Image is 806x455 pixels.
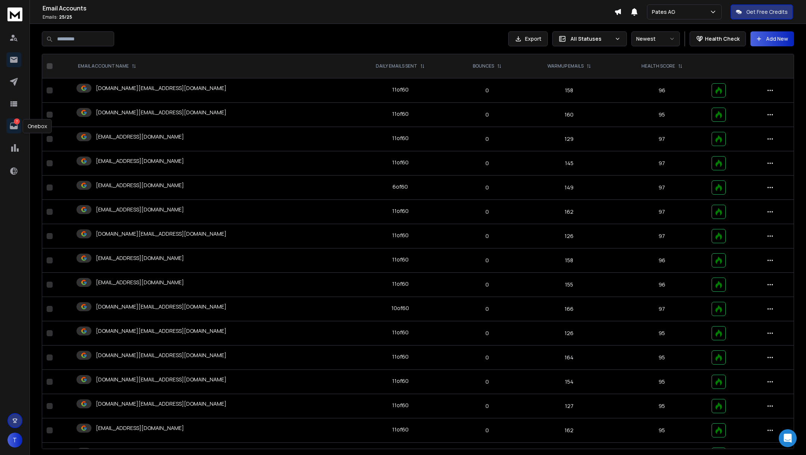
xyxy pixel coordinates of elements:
[457,87,517,94] p: 0
[731,4,793,19] button: Get Free Credits
[779,429,797,447] div: Open Intercom Messenger
[616,321,707,346] td: 95
[522,200,616,224] td: 162
[96,133,184,140] p: [EMAIL_ADDRESS][DOMAIN_NAME]
[391,304,409,312] div: 10 of 60
[571,35,612,43] p: All Statuses
[522,321,616,346] td: 126
[616,103,707,127] td: 95
[392,280,409,288] div: 11 of 60
[457,378,517,386] p: 0
[522,346,616,370] td: 164
[457,354,517,361] p: 0
[457,257,517,264] p: 0
[457,111,517,118] p: 0
[392,402,409,409] div: 11 of 60
[392,377,409,385] div: 11 of 60
[457,281,517,288] p: 0
[631,31,680,46] button: Newest
[392,426,409,433] div: 11 of 60
[616,346,707,370] td: 95
[96,376,227,383] p: [DOMAIN_NAME][EMAIL_ADDRESS][DOMAIN_NAME]
[522,370,616,394] td: 154
[616,224,707,248] td: 97
[7,433,22,448] button: T
[522,151,616,176] td: 145
[393,183,408,191] div: 6 of 60
[616,273,707,297] td: 96
[522,297,616,321] td: 166
[96,230,227,238] p: [DOMAIN_NAME][EMAIL_ADDRESS][DOMAIN_NAME]
[616,370,707,394] td: 95
[616,176,707,200] td: 97
[616,127,707,151] td: 97
[652,8,678,16] p: Pates AG
[78,63,136,69] div: EMAIL ACCOUNT NAME
[690,31,746,46] button: Health Check
[392,86,409,93] div: 11 of 60
[547,63,584,69] p: WARMUP EMAILS
[96,109,227,116] p: [DOMAIN_NAME][EMAIL_ADDRESS][DOMAIN_NAME]
[96,254,184,262] p: [EMAIL_ADDRESS][DOMAIN_NAME]
[746,8,788,16] p: Get Free Credits
[457,402,517,410] p: 0
[457,427,517,434] p: 0
[522,78,616,103] td: 158
[392,207,409,215] div: 11 of 60
[7,7,22,21] img: logo
[522,176,616,200] td: 149
[522,224,616,248] td: 126
[616,151,707,176] td: 97
[457,232,517,240] p: 0
[96,84,227,92] p: [DOMAIN_NAME][EMAIL_ADDRESS][DOMAIN_NAME]
[96,206,184,213] p: [EMAIL_ADDRESS][DOMAIN_NAME]
[616,78,707,103] td: 96
[473,63,494,69] p: BOUNCES
[376,63,417,69] p: DAILY EMAILS SENT
[392,159,409,166] div: 11 of 60
[522,418,616,443] td: 162
[96,352,227,359] p: [DOMAIN_NAME][EMAIL_ADDRESS][DOMAIN_NAME]
[457,305,517,313] p: 0
[457,329,517,337] p: 0
[96,424,184,432] p: [EMAIL_ADDRESS][DOMAIN_NAME]
[457,184,517,191] p: 0
[14,118,20,124] p: 7
[96,327,227,335] p: [DOMAIN_NAME][EMAIL_ADDRESS][DOMAIN_NAME]
[457,208,517,216] p: 0
[392,256,409,263] div: 11 of 60
[96,279,184,286] p: [EMAIL_ADDRESS][DOMAIN_NAME]
[522,273,616,297] td: 155
[392,232,409,239] div: 11 of 60
[23,119,52,133] div: Onebox
[43,4,614,13] h1: Email Accounts
[508,31,548,46] button: Export
[392,353,409,360] div: 11 of 60
[457,160,517,167] p: 0
[392,134,409,142] div: 11 of 60
[705,35,740,43] p: Health Check
[641,63,675,69] p: HEALTH SCORE
[616,418,707,443] td: 95
[616,394,707,418] td: 95
[522,248,616,273] td: 158
[96,157,184,165] p: [EMAIL_ADDRESS][DOMAIN_NAME]
[522,394,616,418] td: 127
[616,200,707,224] td: 97
[522,127,616,151] td: 129
[96,303,227,310] p: [DOMAIN_NAME][EMAIL_ADDRESS][DOMAIN_NAME]
[616,297,707,321] td: 97
[750,31,794,46] button: Add New
[96,182,184,189] p: [EMAIL_ADDRESS][DOMAIN_NAME]
[457,135,517,143] p: 0
[43,14,614,20] p: Emails :
[392,329,409,336] div: 11 of 60
[616,248,707,273] td: 96
[392,110,409,118] div: 11 of 60
[522,103,616,127] td: 160
[96,400,227,408] p: [DOMAIN_NAME][EMAIL_ADDRESS][DOMAIN_NAME]
[6,118,21,133] a: 7
[59,14,72,20] span: 25 / 25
